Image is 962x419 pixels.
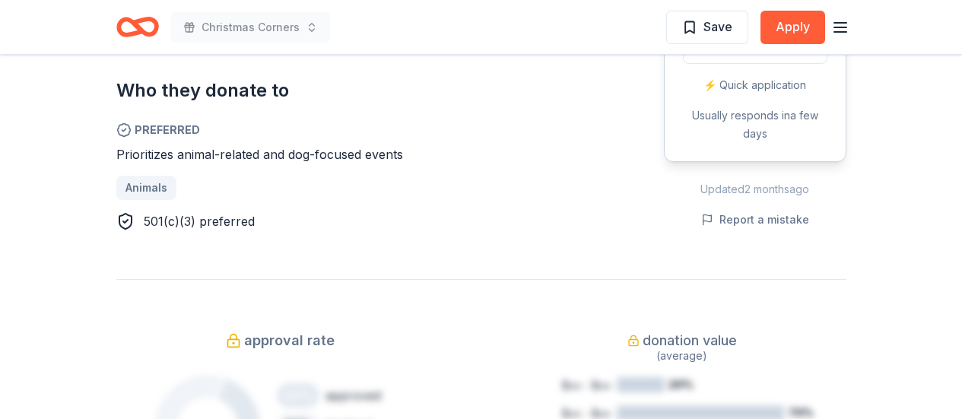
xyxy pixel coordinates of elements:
[562,379,611,392] tspan: $xx - $xx
[116,78,591,103] h2: Who they donate to
[116,121,591,139] span: Preferred
[703,17,732,37] span: Save
[668,378,694,391] tspan: 20%
[701,211,809,229] button: Report a mistake
[666,11,748,44] button: Save
[202,18,300,37] span: Christmas Corners
[788,406,813,419] tspan: 70%
[643,329,737,353] span: donation value
[171,12,330,43] button: Christmas Corners
[760,11,825,44] button: Apply
[277,383,319,408] div: 20 %
[683,106,827,143] div: Usually responds in a few days
[325,386,381,405] div: approved
[125,179,167,197] span: Animals
[244,329,335,353] span: approval rate
[116,147,403,162] span: Prioritizes animal-related and dog-focused events
[683,76,827,94] div: ⚡️ Quick application
[518,347,846,365] div: (average)
[144,214,255,229] span: 501(c)(3) preferred
[664,180,846,198] div: Updated 2 months ago
[116,9,159,45] a: Home
[116,176,176,200] a: Animals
